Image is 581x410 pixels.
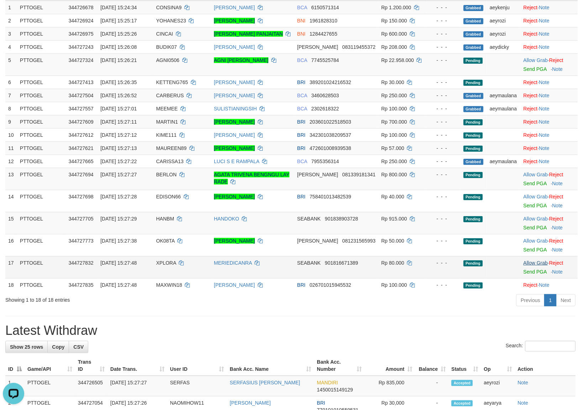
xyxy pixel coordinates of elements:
a: Reject [549,216,564,222]
span: Grabbed [464,5,483,11]
span: [DATE] 15:27:11 [100,119,137,125]
span: CINCAI [156,31,173,37]
span: CONSINA9 [156,5,182,10]
span: 344727698 [68,194,93,199]
span: 344727773 [68,238,93,244]
td: aeymaulana [487,89,521,102]
th: Trans ID: activate to sort column ascending [75,355,108,376]
td: 6 [5,76,17,89]
a: [PERSON_NAME] [214,18,255,24]
div: - - - [430,105,458,112]
span: Rp 150.000 [381,18,407,24]
td: PTTOGEL [17,278,66,291]
span: [DATE] 15:27:22 [100,159,137,164]
th: Date Trans.: activate to sort column ascending [108,355,167,376]
span: Copy 7955356314 to clipboard [312,159,339,164]
td: aeymaulana [487,102,521,115]
td: 12 [5,155,17,168]
th: Status: activate to sort column ascending [449,355,481,376]
span: Grabbed [464,106,483,112]
span: 344727413 [68,79,93,85]
span: Copy 3460628503 to clipboard [312,93,339,98]
a: Reject [523,44,538,50]
span: [DATE] 15:27:13 [100,145,137,151]
a: Allow Grab [523,57,548,63]
td: PTTOGEL [17,76,66,89]
td: 14 [5,190,17,212]
div: - - - [430,17,458,24]
span: Copy 1284427655 to clipboard [310,31,337,37]
td: PTTOGEL [17,1,66,14]
td: · [520,168,578,190]
span: 344726975 [68,31,93,37]
td: · [520,278,578,291]
a: Send PGA [523,269,546,275]
span: MAXWIN18 [156,282,182,288]
span: Pending [464,172,483,178]
span: Pending [464,80,483,86]
span: XPLORA [156,260,176,266]
span: [DATE] 15:25:26 [100,31,137,37]
span: SEABANK [297,260,321,266]
a: Note [552,66,563,72]
a: Allow Grab [523,216,548,222]
span: BNI [297,18,305,24]
span: Grabbed [464,159,483,165]
span: Copy 2302618322 to clipboard [312,106,339,111]
a: [PERSON_NAME] [214,5,255,10]
a: Note [539,106,550,111]
span: Pending [464,238,483,244]
span: Copy [52,344,64,350]
a: Note [539,282,550,288]
div: - - - [430,118,458,125]
a: Reject [549,172,564,177]
span: Rp 250.000 [381,159,407,164]
span: Copy 901816671389 to clipboard [325,260,358,266]
a: Reject [523,31,538,37]
a: Send PGA [523,203,546,208]
td: PTTOGEL [17,212,66,234]
td: 2 [5,14,17,27]
a: [PERSON_NAME] [230,400,271,406]
a: Copy [47,341,69,353]
th: Bank Acc. Name: activate to sort column ascending [227,355,314,376]
span: CSV [73,344,84,350]
td: PTTOGEL [17,168,66,190]
span: [DATE] 15:27:27 [100,172,137,177]
span: MAUREEN89 [156,145,187,151]
span: Copy 083119455372 to clipboard [342,44,376,50]
span: AGNI0506 [156,57,179,63]
td: aeyrozi [487,27,521,40]
a: Allow Grab [523,238,548,244]
a: [PERSON_NAME] [214,238,255,244]
span: 344727324 [68,57,93,63]
a: MERIEDICANRA [214,260,252,266]
td: 4 [5,40,17,53]
div: - - - [430,4,458,11]
a: Note [539,93,550,98]
td: 1 [5,1,17,14]
a: Send PGA [523,247,546,253]
span: Pending [464,146,483,152]
span: Rp 22.958.000 [381,57,414,63]
span: Pending [464,58,483,64]
span: Rp 30.000 [381,79,404,85]
span: BUDIK07 [156,44,177,50]
span: Rp 250.000 [381,93,407,98]
a: SULISTIANINGSIH [214,106,257,111]
span: 344727694 [68,172,93,177]
a: Show 25 rows [5,341,48,353]
span: Copy 472601008939538 to clipboard [310,145,351,151]
td: · [520,115,578,128]
a: [PERSON_NAME] [214,194,255,199]
span: 344727621 [68,145,93,151]
td: · [520,234,578,256]
td: · [520,102,578,115]
span: BERLON [156,172,177,177]
span: Copy 758401013482539 to clipboard [310,194,351,199]
span: Rp 80.000 [381,260,404,266]
span: · [523,238,549,244]
td: · [520,1,578,14]
div: - - - [430,79,458,86]
span: Pending [464,216,483,222]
